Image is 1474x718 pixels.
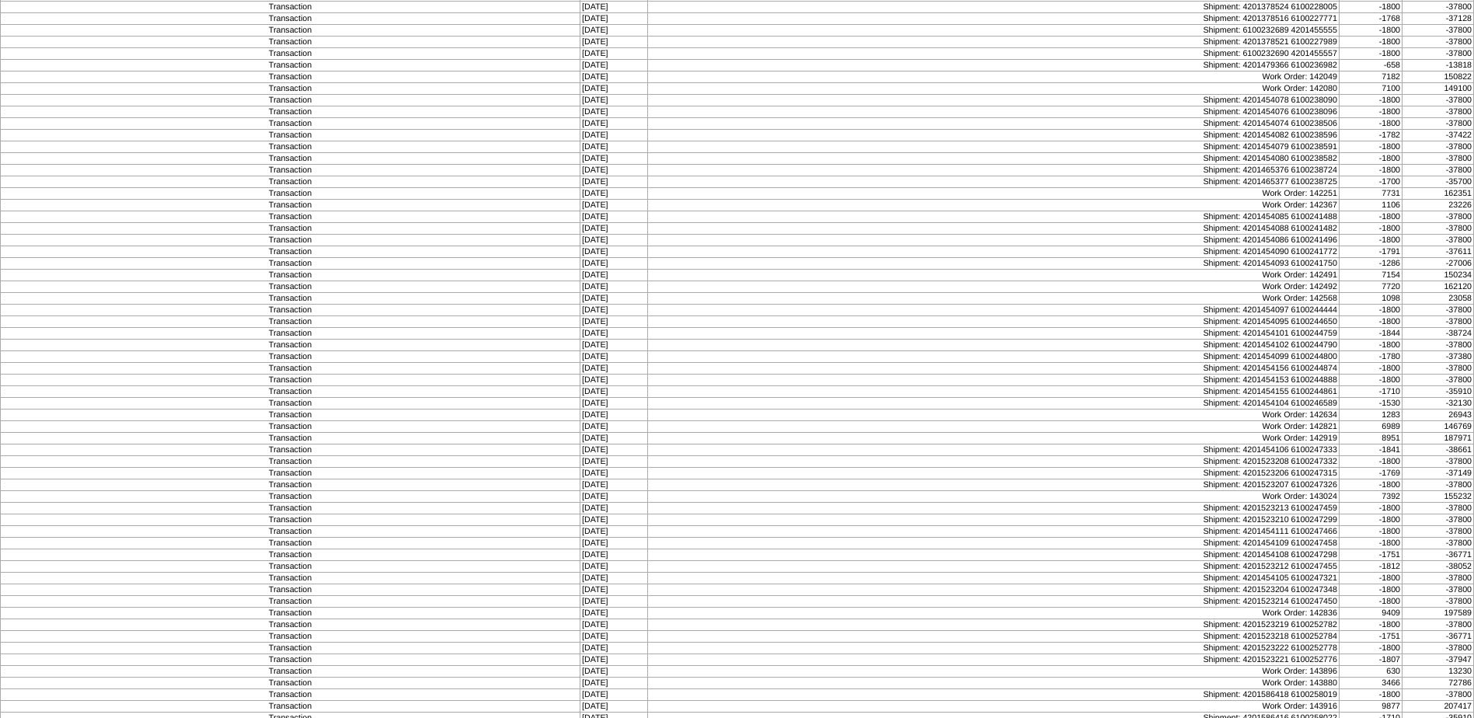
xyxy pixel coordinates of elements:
[1,95,580,106] td: Transaction
[1339,421,1402,433] td: 6989
[1403,211,1474,223] td: -37800
[1403,479,1474,491] td: -37800
[1,176,580,188] td: Transaction
[580,270,647,281] td: [DATE]
[648,421,1340,433] td: Work Order: 142821
[1,258,580,270] td: Transaction
[1,83,580,95] td: Transaction
[580,316,647,328] td: [DATE]
[1339,48,1402,60] td: -1800
[580,491,647,503] td: [DATE]
[580,141,647,153] td: [DATE]
[1403,246,1474,258] td: -37611
[1,386,580,398] td: Transaction
[1,643,580,654] td: Transaction
[648,386,1340,398] td: Shipment: 4201454155 6100244861
[1,2,580,13] td: Transaction
[1339,37,1402,48] td: -1800
[1339,13,1402,25] td: -1768
[648,270,1340,281] td: Work Order: 142491
[1403,421,1474,433] td: 146769
[1339,584,1402,596] td: -1800
[1403,37,1474,48] td: -37800
[648,293,1340,305] td: Work Order: 142568
[648,596,1340,608] td: Shipment: 4201523214 6100247450
[1403,410,1474,421] td: 26943
[580,60,647,71] td: [DATE]
[1403,375,1474,386] td: -37800
[1,631,580,643] td: Transaction
[648,2,1340,13] td: Shipment: 4201378524 6100228005
[1,48,580,60] td: Transaction
[1,13,580,25] td: Transaction
[580,479,647,491] td: [DATE]
[648,689,1340,701] td: Shipment: 4201586418 6100258019
[580,340,647,351] td: [DATE]
[580,130,647,141] td: [DATE]
[580,258,647,270] td: [DATE]
[1403,200,1474,211] td: 23226
[1,561,580,573] td: Transaction
[648,619,1340,631] td: Shipment: 4201523219 6100252782
[648,60,1340,71] td: Shipment: 4201479366 6100236982
[648,608,1340,619] td: Work Order: 142836
[1403,584,1474,596] td: -37800
[1339,305,1402,316] td: -1800
[648,375,1340,386] td: Shipment: 4201454153 6100244888
[1403,328,1474,340] td: -38724
[580,631,647,643] td: [DATE]
[580,71,647,83] td: [DATE]
[1403,444,1474,456] td: -38661
[1,60,580,71] td: Transaction
[580,375,647,386] td: [DATE]
[1339,363,1402,375] td: -1800
[648,25,1340,37] td: Shipment: 6100232689 4201455555
[580,153,647,165] td: [DATE]
[1,351,580,363] td: Transaction
[1403,223,1474,235] td: -37800
[580,95,647,106] td: [DATE]
[1403,165,1474,176] td: -37800
[1,188,580,200] td: Transaction
[1,654,580,666] td: Transaction
[648,106,1340,118] td: Shipment: 4201454076 6100238096
[1403,48,1474,60] td: -37800
[580,678,647,689] td: [DATE]
[648,363,1340,375] td: Shipment: 4201454156 6100244874
[1339,619,1402,631] td: -1800
[580,200,647,211] td: [DATE]
[1,444,580,456] td: Transaction
[1339,526,1402,538] td: -1800
[648,328,1340,340] td: Shipment: 4201454101 6100244759
[580,398,647,410] td: [DATE]
[1,363,580,375] td: Transaction
[1403,619,1474,631] td: -37800
[580,37,647,48] td: [DATE]
[1339,444,1402,456] td: -1841
[1,375,580,386] td: Transaction
[1339,71,1402,83] td: 7182
[648,410,1340,421] td: Work Order: 142634
[1339,654,1402,666] td: -1807
[1,165,580,176] td: Transaction
[580,468,647,479] td: [DATE]
[580,25,647,37] td: [DATE]
[580,176,647,188] td: [DATE]
[1,573,580,584] td: Transaction
[1,130,580,141] td: Transaction
[1403,118,1474,130] td: -37800
[580,410,647,421] td: [DATE]
[1339,246,1402,258] td: -1791
[648,316,1340,328] td: Shipment: 4201454095 6100244650
[580,549,647,561] td: [DATE]
[648,573,1340,584] td: Shipment: 4201454105 6100247321
[1,211,580,223] td: Transaction
[1403,188,1474,200] td: 162351
[1403,514,1474,526] td: -37800
[648,678,1340,689] td: Work Order: 143880
[1,538,580,549] td: Transaction
[1339,573,1402,584] td: -1800
[1,246,580,258] td: Transaction
[648,526,1340,538] td: Shipment: 4201454111 6100247466
[1403,398,1474,410] td: -32130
